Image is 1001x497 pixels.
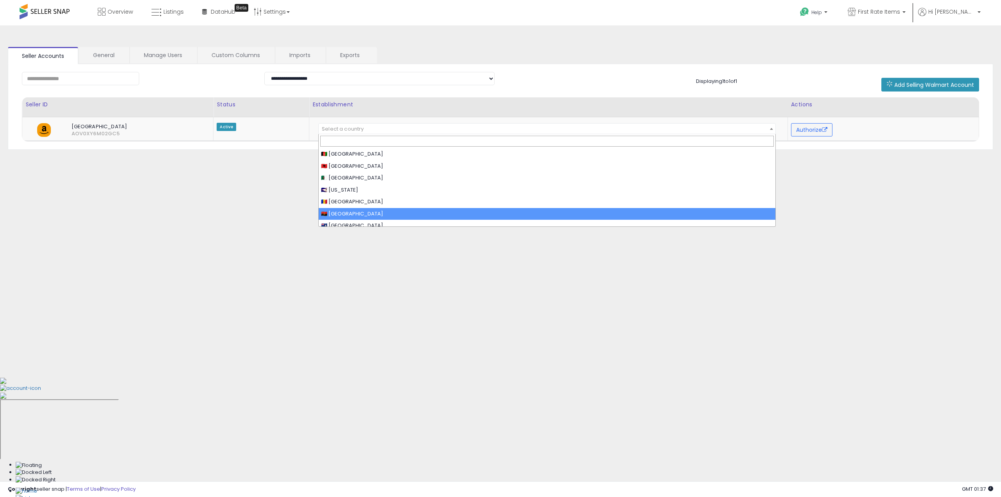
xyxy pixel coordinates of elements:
li: 🇦🇸 [US_STATE] [319,184,775,196]
img: Docked Right [16,476,56,484]
span: Listings [163,8,184,16]
li: 🇦🇴 [GEOGRAPHIC_DATA] [319,208,775,220]
span: Select a country [322,125,364,133]
span: Displaying 1 to 1 of 1 [696,77,737,85]
li: 🇦🇫 [GEOGRAPHIC_DATA] [319,148,775,160]
span: [GEOGRAPHIC_DATA] [66,123,196,130]
a: Custom Columns [197,47,274,63]
span: Help [811,9,822,16]
span: AOV0XY6M02GC5 [66,130,87,137]
a: Help [794,1,835,25]
span: Add Selling Walmart Account [894,81,974,89]
div: Status [217,100,306,109]
li: 🇦🇮 [GEOGRAPHIC_DATA] [319,220,775,232]
div: Tooltip anchor [235,4,248,12]
img: Floating [16,462,42,469]
img: amazon.png [37,123,51,137]
button: Add Selling Walmart Account [881,78,979,92]
a: General [79,47,129,63]
img: Home [16,488,37,495]
span: First Rate Items [858,8,900,16]
img: Docked Left [16,469,52,476]
div: Actions [791,100,976,109]
li: 🇩🇿 [GEOGRAPHIC_DATA] [319,172,775,184]
a: Manage Users [130,47,196,63]
a: Imports [275,47,325,63]
span: Hi [PERSON_NAME] [928,8,975,16]
a: Hi [PERSON_NAME] [918,8,981,25]
span: Overview [108,8,133,16]
a: Exports [326,47,376,63]
i: Get Help [800,7,809,17]
li: 🇦🇩 [GEOGRAPHIC_DATA] [319,196,775,208]
a: Seller Accounts [8,47,78,64]
span: DataHub [211,8,235,16]
button: Authorize [791,123,832,136]
li: 🇦🇱 [GEOGRAPHIC_DATA] [319,160,775,172]
span: Active [217,123,236,131]
div: Establishment [312,100,784,109]
div: Seller ID [25,100,210,109]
